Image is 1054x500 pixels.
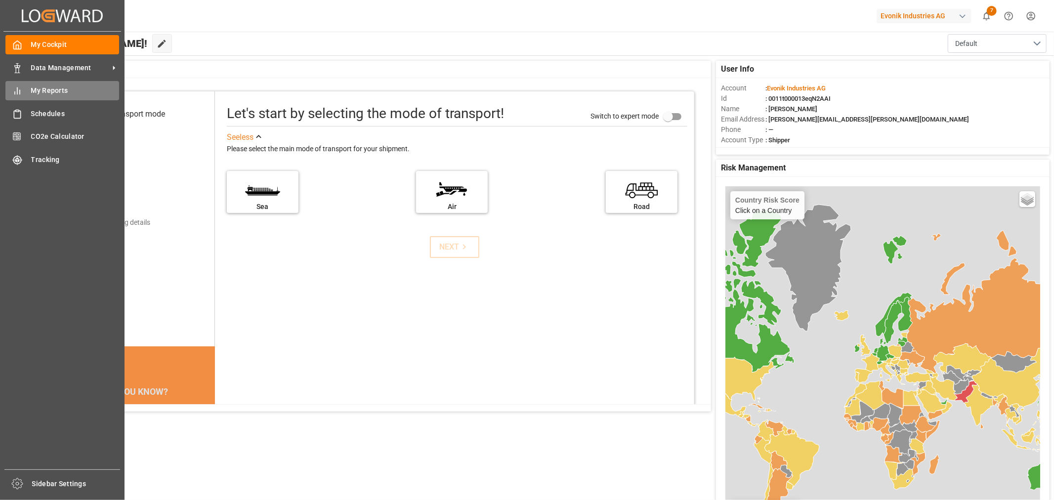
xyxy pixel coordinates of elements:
[41,34,147,53] span: Hello [PERSON_NAME]!
[765,95,831,102] span: : 0011t000013eqN2AAI
[421,202,483,212] div: Air
[721,135,765,145] span: Account Type
[765,136,790,144] span: : Shipper
[439,241,469,253] div: NEXT
[590,112,659,120] span: Switch to expert mode
[955,39,977,49] span: Default
[31,63,109,73] span: Data Management
[31,85,120,96] span: My Reports
[721,162,786,174] span: Risk Management
[201,402,215,473] button: next slide / item
[5,150,119,169] a: Tracking
[765,116,969,123] span: : [PERSON_NAME][EMAIL_ADDRESS][PERSON_NAME][DOMAIN_NAME]
[232,202,294,212] div: Sea
[31,40,120,50] span: My Cockpit
[975,5,998,27] button: show 7 new notifications
[31,131,120,142] span: CO2e Calculator
[735,196,800,214] div: Click on a Country
[55,381,215,402] div: DID YOU KNOW?
[735,196,800,204] h4: Country Risk Score
[5,35,119,54] a: My Cockpit
[5,104,119,123] a: Schedules
[877,9,971,23] div: Evonik Industries AG
[227,103,504,124] div: Let's start by selecting the mode of transport!
[1019,191,1035,207] a: Layers
[5,127,119,146] a: CO2e Calculator
[721,114,765,125] span: Email Address
[987,6,997,16] span: 7
[227,131,253,143] div: See less
[32,479,121,489] span: Sidebar Settings
[948,34,1047,53] button: open menu
[721,83,765,93] span: Account
[721,63,754,75] span: User Info
[88,108,165,120] div: Select transport mode
[721,93,765,104] span: Id
[430,236,479,258] button: NEXT
[767,84,826,92] span: Evonik Industries AG
[5,81,119,100] a: My Reports
[31,109,120,119] span: Schedules
[765,126,773,133] span: : —
[721,104,765,114] span: Name
[67,402,203,461] div: The energy needed to power one large container ship across the ocean in a single day is the same ...
[31,155,120,165] span: Tracking
[227,143,687,155] div: Please select the main mode of transport for your shipment.
[998,5,1020,27] button: Help Center
[765,84,826,92] span: :
[721,125,765,135] span: Phone
[877,6,975,25] button: Evonik Industries AG
[765,105,817,113] span: : [PERSON_NAME]
[611,202,673,212] div: Road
